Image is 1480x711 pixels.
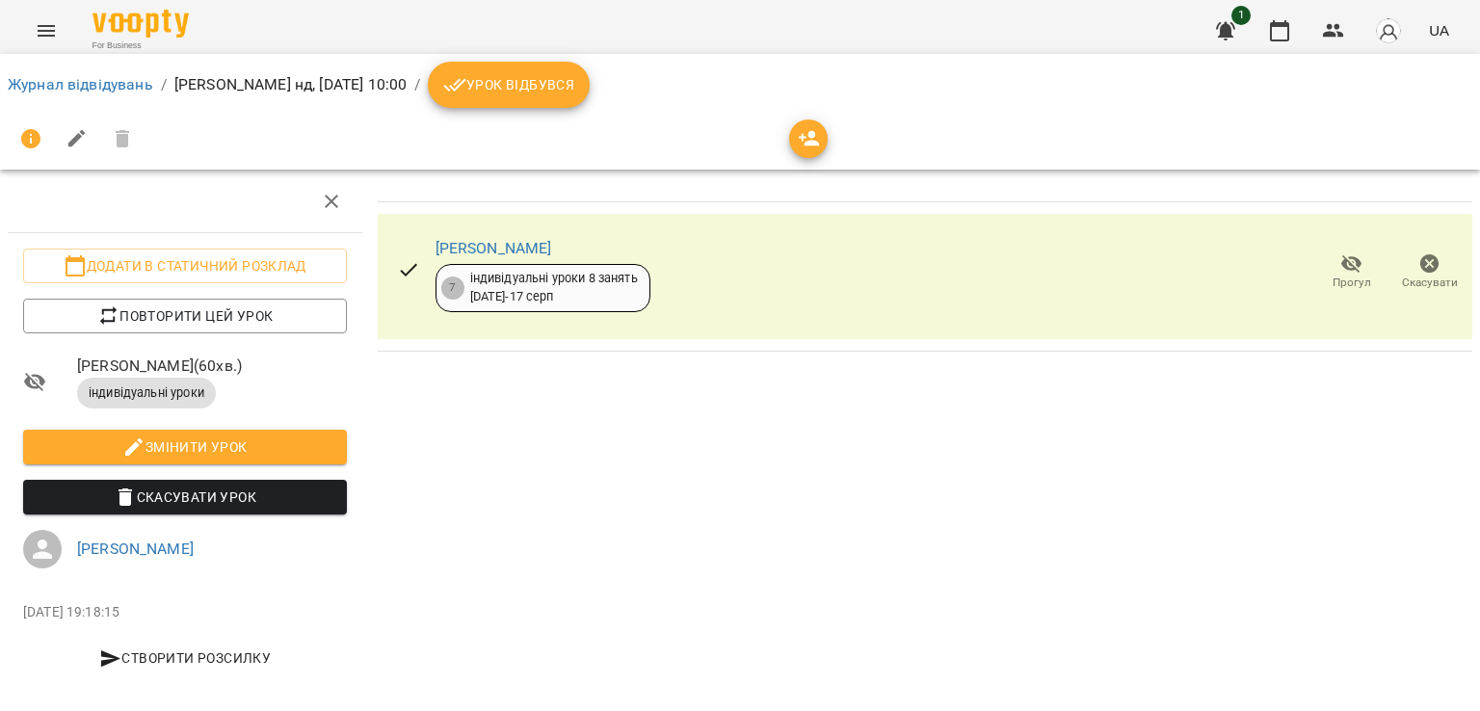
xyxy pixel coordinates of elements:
span: Повторити цей урок [39,304,331,328]
span: [PERSON_NAME] ( 60 хв. ) [77,355,347,378]
span: Створити розсилку [31,646,339,670]
div: 7 [441,276,464,300]
button: UA [1421,13,1457,48]
span: For Business [92,39,189,52]
li: / [414,73,420,96]
button: Змінити урок [23,430,347,464]
button: Повторити цей урок [23,299,347,333]
button: Скасувати Урок [23,480,347,514]
span: 1 [1231,6,1251,25]
img: Voopty Logo [92,10,189,38]
button: Додати в статичний розклад [23,249,347,283]
div: індивідуальні уроки 8 занять [DATE] - 17 серп [470,270,638,305]
p: [DATE] 19:18:15 [23,603,347,622]
button: Прогул [1312,246,1390,300]
button: Створити розсилку [23,641,347,675]
button: Скасувати [1390,246,1468,300]
a: Журнал відвідувань [8,75,153,93]
span: Скасувати [1402,275,1458,291]
nav: breadcrumb [8,62,1472,108]
button: Урок відбувся [428,62,590,108]
span: Змінити урок [39,435,331,459]
span: індивідуальні уроки [77,384,216,402]
span: Урок відбувся [443,73,574,96]
a: [PERSON_NAME] [77,540,194,558]
span: UA [1429,20,1449,40]
li: / [161,73,167,96]
a: [PERSON_NAME] [436,239,552,257]
span: Прогул [1333,275,1371,291]
button: Menu [23,8,69,54]
span: Додати в статичний розклад [39,254,331,277]
span: Скасувати Урок [39,486,331,509]
p: [PERSON_NAME] нд, [DATE] 10:00 [174,73,407,96]
img: avatar_s.png [1375,17,1402,44]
